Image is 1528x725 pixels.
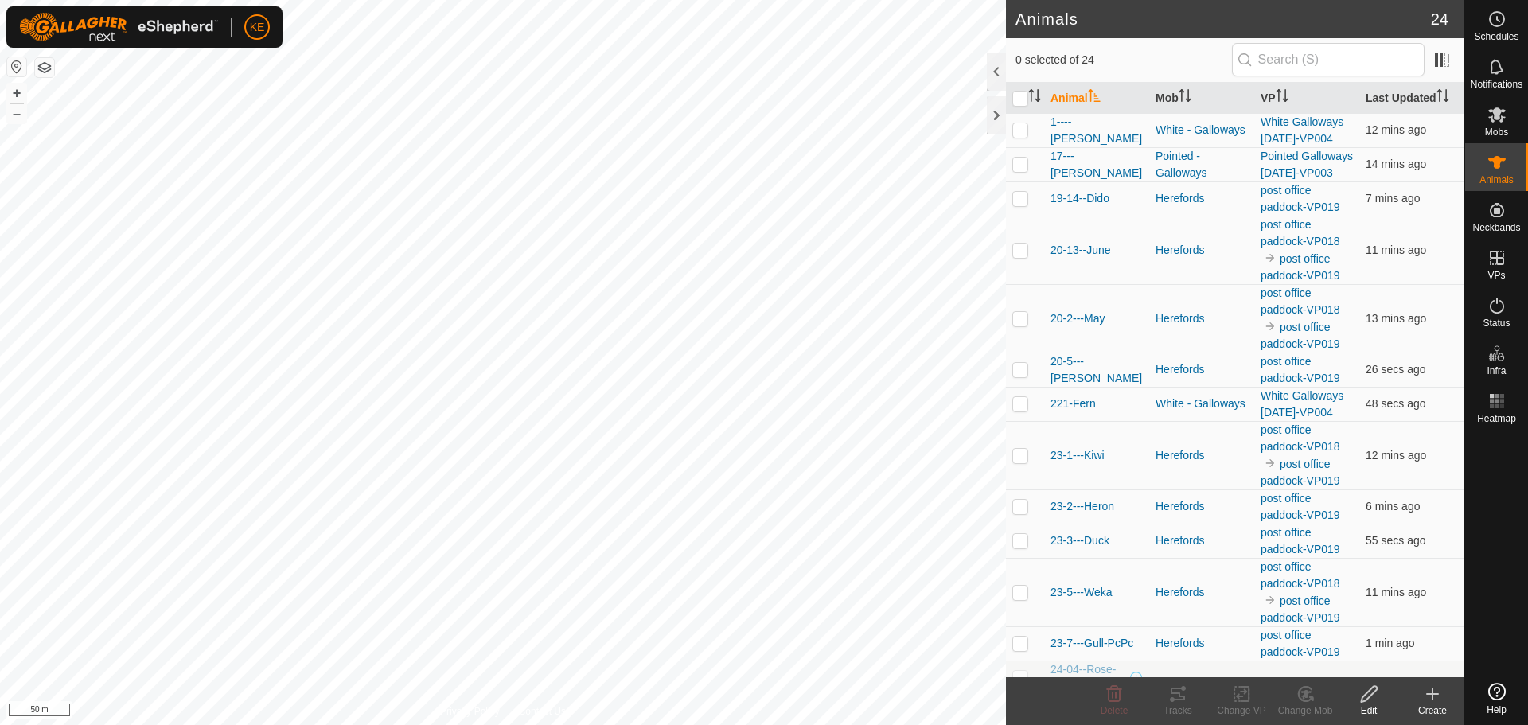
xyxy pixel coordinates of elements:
span: Schedules [1474,32,1518,41]
button: + [7,84,26,103]
p-sorticon: Activate to sort [1436,92,1449,104]
div: Herefords [1156,190,1248,207]
span: 23-1---Kiwi [1050,447,1105,464]
a: White Galloways [DATE]-VP004 [1261,389,1343,419]
span: 18 Sept 2025, 11:18 am [1366,158,1426,170]
a: post office paddock-VP018 [1261,560,1340,590]
a: post office paddock-VP019 [1261,321,1340,350]
a: post office paddock-VP019 [1261,355,1340,384]
th: Animal [1044,83,1149,114]
span: 23-5---Weka [1050,584,1113,601]
span: 1----[PERSON_NAME] [1050,114,1143,147]
div: Pointed - Galloways [1156,148,1248,181]
div: Herefords [1156,447,1248,464]
span: 17---[PERSON_NAME] [1050,148,1143,181]
span: 221-Fern [1050,396,1096,412]
a: post office paddock-VP019 [1261,184,1340,213]
div: Herefords [1156,532,1248,549]
span: 18 Sept 2025, 11:19 am [1366,449,1426,462]
span: 18 Sept 2025, 11:31 am [1366,637,1414,649]
span: 18 Sept 2025, 11:31 am [1366,534,1426,547]
span: 18 Sept 2025, 11:32 am [1366,363,1426,376]
a: post office paddock-VP018 [1261,218,1340,248]
button: Map Layers [35,58,54,77]
div: Herefords [1156,584,1248,601]
button: – [7,104,26,123]
p-sorticon: Activate to sort [1088,92,1101,104]
a: post office paddock-VP018 [1261,423,1340,453]
div: Herefords [1156,310,1248,327]
span: 23-7---Gull-PcPc [1050,635,1133,652]
a: post office paddock-VP018 [1261,286,1340,316]
div: Edit [1337,704,1401,718]
span: 0 selected of 24 [1015,52,1232,68]
span: 18 Sept 2025, 11:21 am [1366,586,1426,598]
th: Mob [1149,83,1254,114]
th: Last Updated [1359,83,1464,114]
div: - [1156,669,1248,686]
img: to [1264,320,1277,333]
div: White - Galloways [1156,122,1248,138]
span: - [1366,671,1370,684]
a: Help [1465,676,1528,721]
span: Help [1487,705,1507,715]
app-display-virtual-paddock-transition: - [1261,671,1265,684]
span: 19-14--Dido [1050,190,1109,207]
a: post office paddock-VP019 [1261,594,1340,624]
a: post office paddock-VP019 [1261,526,1340,555]
th: VP [1254,83,1359,114]
span: 18 Sept 2025, 11:19 am [1366,312,1426,325]
div: White - Galloways [1156,396,1248,412]
img: to [1264,251,1277,264]
img: to [1264,594,1277,606]
span: 18 Sept 2025, 11:20 am [1366,123,1426,136]
span: KE [250,19,265,36]
a: Contact Us [519,704,566,719]
a: post office paddock-VP019 [1261,629,1340,658]
span: Animals [1479,175,1514,185]
span: VPs [1487,271,1505,280]
div: Herefords [1156,242,1248,259]
span: 18 Sept 2025, 11:25 am [1366,500,1420,513]
span: 20-13--June [1050,242,1111,259]
p-sorticon: Activate to sort [1179,92,1191,104]
a: White Galloways [DATE]-VP004 [1261,115,1343,145]
span: 24 [1431,7,1448,31]
img: to [1264,457,1277,470]
a: post office paddock-VP019 [1261,252,1340,282]
div: Herefords [1156,635,1248,652]
span: 18 Sept 2025, 11:31 am [1366,397,1426,410]
span: 23-3---Duck [1050,532,1109,549]
div: Change Mob [1273,704,1337,718]
span: Infra [1487,366,1506,376]
span: 24-04--Rose-PcPc [1050,661,1127,695]
span: 20-2---May [1050,310,1105,327]
h2: Animals [1015,10,1431,29]
input: Search (S) [1232,43,1425,76]
p-sorticon: Activate to sort [1276,92,1288,104]
div: Herefords [1156,361,1248,378]
button: Reset Map [7,57,26,76]
div: Herefords [1156,498,1248,515]
a: Pointed Galloways [DATE]-VP003 [1261,150,1353,179]
div: Change VP [1210,704,1273,718]
span: Mobs [1485,127,1508,137]
a: post office paddock-VP019 [1261,492,1340,521]
span: 23-2---Heron [1050,498,1114,515]
span: Heatmap [1477,414,1516,423]
a: post office paddock-VP019 [1261,458,1340,487]
a: Privacy Policy [440,704,500,719]
div: Tracks [1146,704,1210,718]
span: 20-5---[PERSON_NAME] [1050,353,1143,387]
div: Create [1401,704,1464,718]
span: 18 Sept 2025, 11:20 am [1366,244,1426,256]
span: Delete [1101,705,1128,716]
span: Status [1483,318,1510,328]
span: Neckbands [1472,223,1520,232]
p-sorticon: Activate to sort [1028,92,1041,104]
span: 18 Sept 2025, 11:25 am [1366,192,1420,205]
img: Gallagher Logo [19,13,218,41]
span: Notifications [1471,80,1522,89]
